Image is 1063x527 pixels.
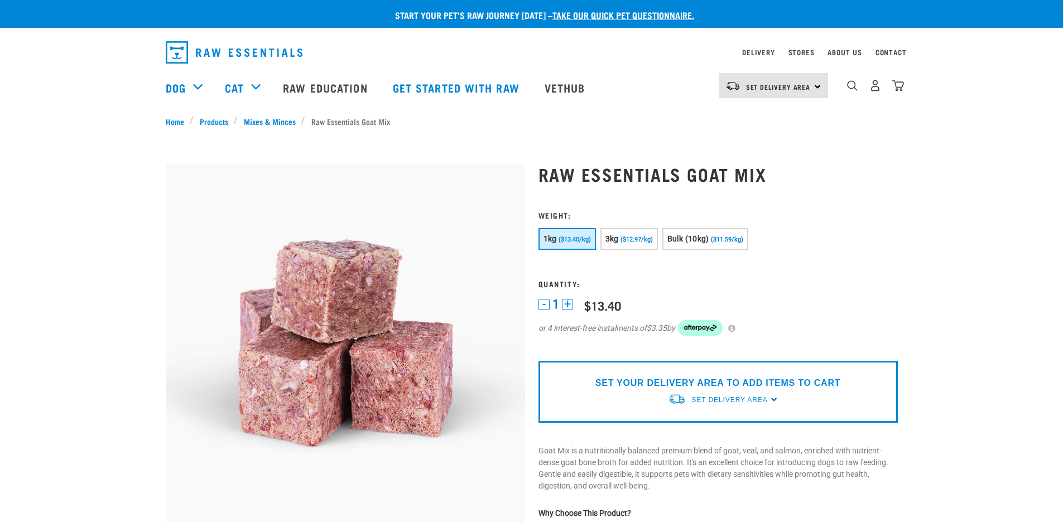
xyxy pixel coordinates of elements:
img: Goat M Ix 38448 [166,163,525,523]
nav: breadcrumbs [166,115,898,127]
img: van-moving.png [668,393,686,405]
span: 1 [552,298,559,310]
span: 1kg [543,234,557,243]
nav: dropdown navigation [157,37,907,68]
p: Goat Mix is a nutritionally balanced premium blend of goat, veal, and salmon, enriched with nutri... [538,445,898,492]
a: take our quick pet questionnaire. [552,12,694,17]
span: ($11.59/kg) [711,236,743,243]
a: Mixes & Minces [238,115,301,127]
a: Dog [166,79,186,96]
span: Set Delivery Area [746,85,811,89]
a: Products [194,115,234,127]
button: + [562,299,573,310]
a: Get started with Raw [382,65,533,110]
p: SET YOUR DELIVERY AREA TO ADD ITEMS TO CART [595,376,840,390]
div: or 4 interest-free instalments of by [538,320,898,336]
a: Vethub [533,65,599,110]
button: 3kg ($12.97/kg) [600,228,658,250]
button: Bulk (10kg) ($11.59/kg) [662,228,748,250]
span: ($13.40/kg) [559,236,591,243]
img: van-moving.png [725,81,740,91]
img: user.png [869,80,881,91]
div: $13.40 [584,298,621,312]
a: Home [166,115,190,127]
span: $3.35 [647,322,667,334]
img: Raw Essentials Logo [166,41,302,64]
img: home-icon@2x.png [892,80,904,91]
h3: Weight: [538,211,898,219]
img: home-icon-1@2x.png [847,80,858,91]
a: About Us [828,50,862,54]
button: - [538,299,550,310]
strong: Why Choose This Product? [538,509,631,518]
img: Afterpay [678,320,723,336]
a: Stores [788,50,815,54]
a: Contact [876,50,907,54]
h3: Quantity: [538,279,898,288]
span: 3kg [605,234,619,243]
button: 1kg ($13.40/kg) [538,228,596,250]
a: Delivery [742,50,775,54]
h1: Raw Essentials Goat Mix [538,164,898,184]
span: Bulk (10kg) [667,234,709,243]
a: Raw Education [272,65,381,110]
a: Cat [225,79,244,96]
span: Set Delivery Area [691,396,767,404]
span: ($12.97/kg) [621,236,653,243]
